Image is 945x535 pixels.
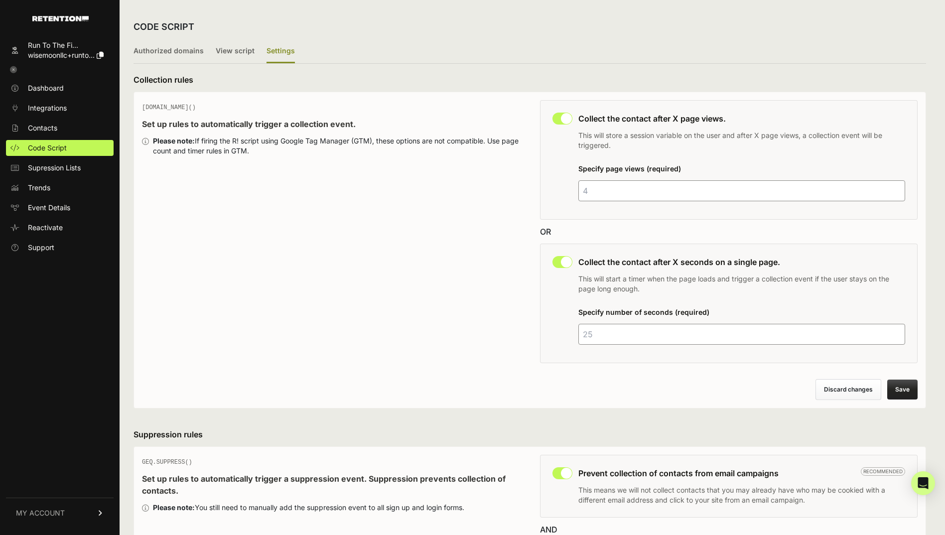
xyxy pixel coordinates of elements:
input: 25 [578,324,906,345]
span: Reactivate [28,223,63,233]
span: Recommended [861,467,905,476]
h3: Suppression rules [134,428,926,440]
a: Reactivate [6,220,114,236]
p: This will store a session variable on the user and after X page views, a collection event will be... [578,131,906,150]
p: This will start a timer when the page loads and trigger a collection event if the user stays on t... [578,274,906,294]
strong: Please note: [153,503,195,512]
div: Open Intercom Messenger [911,471,935,495]
img: Retention.com [32,16,89,21]
div: If firing the R! script using Google Tag Manager (GTM), these options are not compatible. Use pag... [153,136,520,156]
span: MY ACCOUNT [16,508,65,518]
span: Code Script [28,143,67,153]
label: Settings [267,40,295,63]
label: Authorized domains [134,40,204,63]
strong: Please note: [153,136,195,145]
span: Trends [28,183,50,193]
span: Support [28,243,54,253]
span: GEQ.SUPPRESS() [142,459,192,466]
span: Integrations [28,103,67,113]
a: Support [6,240,114,256]
span: Contacts [28,123,57,133]
a: Contacts [6,120,114,136]
button: Discard changes [815,379,881,400]
h2: CODE SCRIPT [134,20,194,34]
span: Supression Lists [28,163,81,173]
label: View script [216,40,255,63]
a: Trends [6,180,114,196]
a: Code Script [6,140,114,156]
a: Integrations [6,100,114,116]
a: MY ACCOUNT [6,498,114,528]
h3: Collect the contact after X page views. [578,113,906,125]
div: You still need to manually add the suppression event to all sign up and login forms. [153,503,464,513]
a: Event Details [6,200,114,216]
span: Dashboard [28,83,64,93]
h3: Collection rules [134,74,926,86]
div: OR [540,226,918,238]
h3: Collect the contact after X seconds on a single page. [578,256,906,268]
label: Specify number of seconds (required) [578,308,709,316]
strong: Set up rules to automatically trigger a collection event. [142,119,356,129]
a: Supression Lists [6,160,114,176]
h3: Prevent collection of contacts from email campaigns [578,467,906,479]
div: Run To The Fi... [28,40,104,50]
strong: Set up rules to automatically trigger a suppression event. Suppression prevents collection of con... [142,474,506,496]
span: wisemoonllc+runto... [28,51,95,59]
a: Dashboard [6,80,114,96]
span: Event Details [28,203,70,213]
span: [DOMAIN_NAME]() [142,104,196,111]
input: 4 [578,180,906,201]
a: Run To The Fi... wisemoonllc+runto... [6,37,114,63]
button: Save [887,380,918,400]
p: This means we will not collect contacts that you may already have who may be cookied with a diffe... [578,485,906,505]
label: Specify page views (required) [578,164,681,173]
